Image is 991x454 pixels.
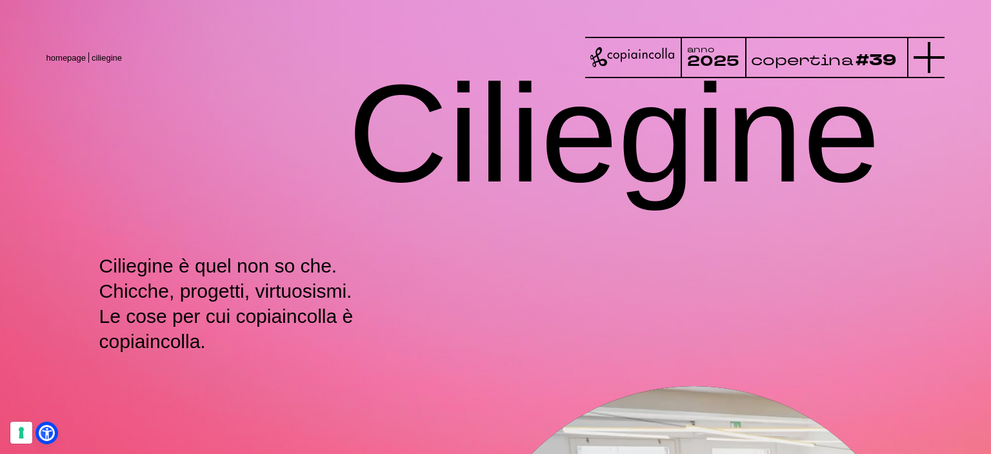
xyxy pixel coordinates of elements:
tspan: 2025 [687,52,739,72]
span: ciliegine [92,53,122,63]
tspan: copertina [751,49,857,70]
a: Open Accessibility Menu [39,425,55,441]
tspan: #39 [859,49,902,72]
tspan: anno [687,44,714,55]
h1: Ciliegine [348,36,880,231]
button: Le tue preferenze relative al consenso per le tecnologie di tracciamento [10,422,32,444]
a: homepage [46,53,86,63]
